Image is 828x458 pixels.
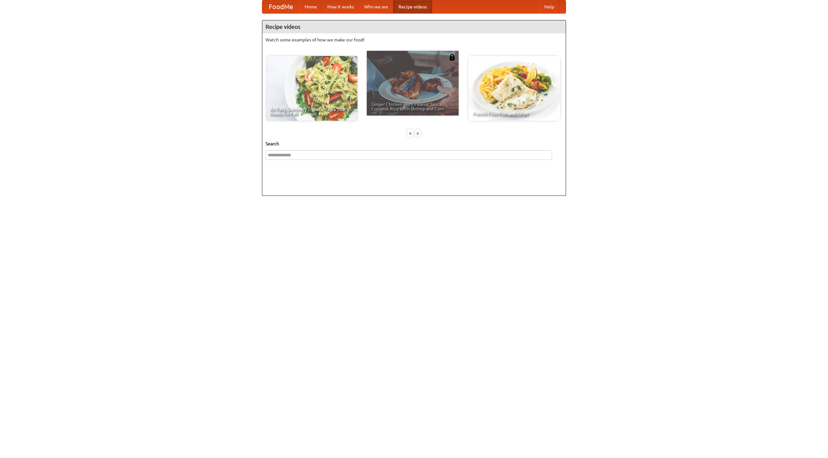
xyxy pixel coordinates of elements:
[266,140,562,147] h5: Search
[262,0,300,13] a: FoodMe
[415,129,421,137] div: »
[300,0,322,13] a: Home
[270,107,353,116] span: An Easy, Summery Tomato Pasta That's Ready for Fall
[407,129,413,137] div: «
[393,0,432,13] a: Recipe videos
[473,112,556,116] span: French Fries Fish and Chips
[322,0,359,13] a: How it works
[539,0,559,13] a: Help
[449,54,455,61] img: 483408.png
[359,0,393,13] a: Who we are
[262,20,566,33] h4: Recipe videos
[266,56,357,121] a: An Easy, Summery Tomato Pasta That's Ready for Fall
[266,37,562,43] p: Watch some examples of how we make our food!
[468,56,560,121] a: French Fries Fish and Chips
